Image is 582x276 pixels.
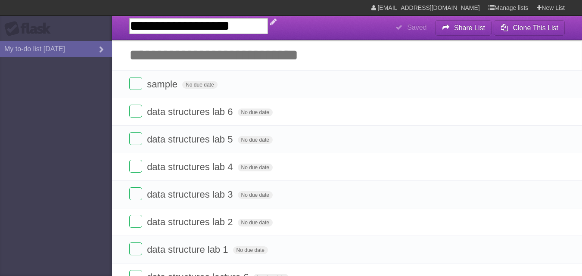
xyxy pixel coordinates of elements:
[182,81,217,89] span: No due date
[129,105,142,118] label: Done
[147,244,230,255] span: data structure lab 1
[233,246,268,254] span: No due date
[238,191,273,199] span: No due date
[147,217,235,227] span: data structures lab 2
[238,219,273,226] span: No due date
[454,24,485,31] b: Share List
[238,136,273,144] span: No due date
[147,134,235,145] span: data structures lab 5
[238,164,273,171] span: No due date
[147,189,235,200] span: data structures lab 3
[129,160,142,173] label: Done
[129,242,142,255] label: Done
[147,106,235,117] span: data structures lab 6
[407,24,426,31] b: Saved
[129,132,142,145] label: Done
[238,109,273,116] span: No due date
[147,161,235,172] span: data structures lab 4
[513,24,558,31] b: Clone This List
[129,187,142,200] label: Done
[147,79,180,90] span: sample
[129,215,142,228] label: Done
[435,20,492,36] button: Share List
[4,21,56,37] div: Flask
[494,20,565,36] button: Clone This List
[129,77,142,90] label: Done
